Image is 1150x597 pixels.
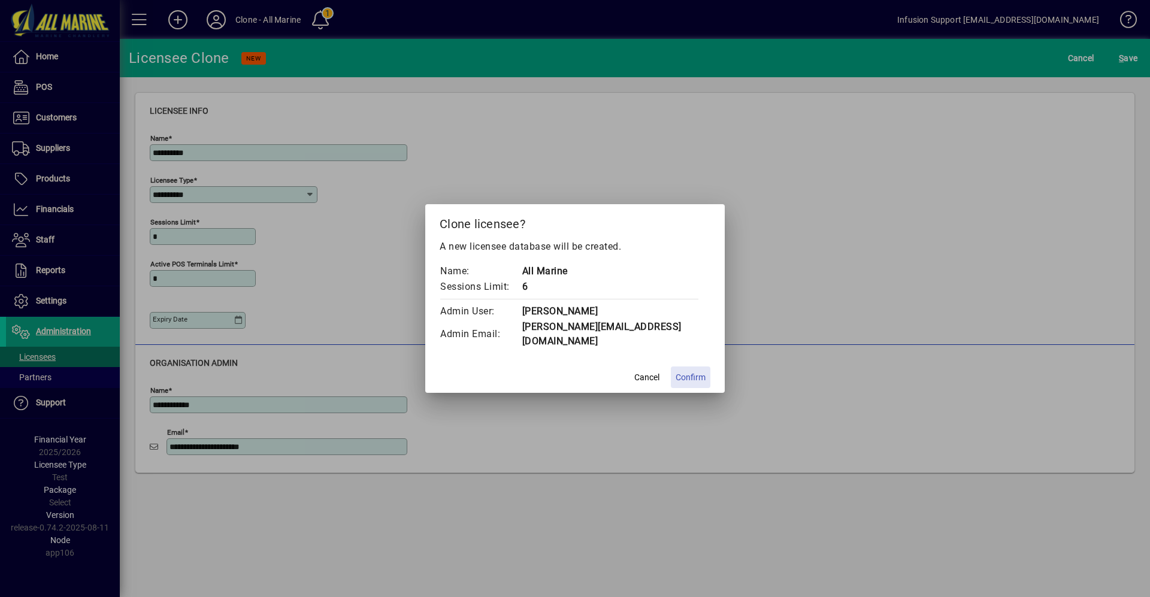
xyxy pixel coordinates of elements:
[440,319,522,349] td: Admin Email:
[440,279,522,295] td: Sessions Limit:
[440,263,522,279] td: Name:
[440,304,522,319] td: Admin User:
[425,204,725,239] h2: Clone licensee?
[522,319,711,349] td: [PERSON_NAME][EMAIL_ADDRESS][DOMAIN_NAME]
[522,281,528,292] span: 6
[671,366,710,388] button: Confirm
[522,263,711,279] td: All Marine
[634,371,659,384] span: Cancel
[522,304,711,319] td: [PERSON_NAME]
[676,371,706,384] span: Confirm
[628,366,666,388] button: Cancel
[440,240,710,254] p: A new licensee database will be created.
